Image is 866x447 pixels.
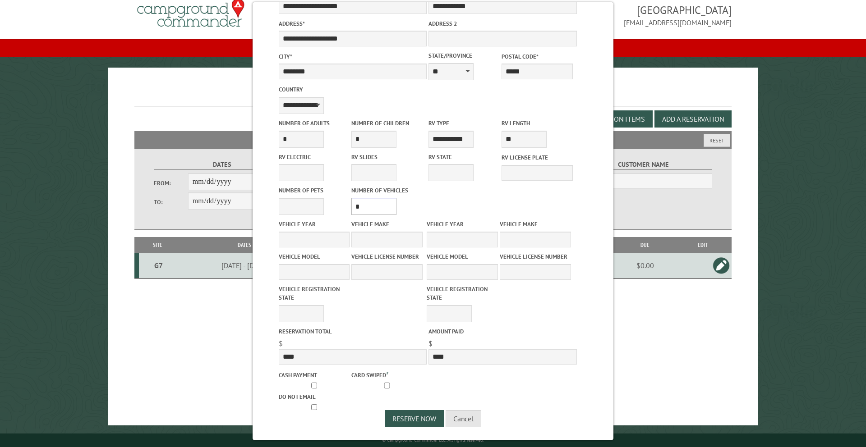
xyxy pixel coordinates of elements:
button: Reset [704,134,730,147]
label: Vehicle Year [279,220,350,228]
button: Add a Reservation [654,110,732,128]
label: Dates [154,160,291,170]
label: RV State [428,153,500,161]
label: RV Electric [279,153,350,161]
label: RV Length [502,119,573,128]
label: Customer Name [575,160,713,170]
label: RV License Plate [502,153,573,162]
th: Edit [673,237,732,253]
td: $0.00 [617,253,673,278]
label: Postal Code [502,52,573,61]
label: Number of Adults [279,119,350,128]
label: Vehicle License Number [351,252,423,261]
th: Due [617,237,673,253]
h1: Reservations [134,82,732,107]
div: G7 [143,261,175,270]
label: Do not email [279,392,350,401]
th: Dates [177,237,313,253]
small: © Campground Commander LLC. All rights reserved. [382,437,484,443]
label: Vehicle Year [427,220,498,228]
span: $ [428,339,433,348]
div: [DATE] - [DATE] [178,261,311,270]
label: Vehicle Model [427,252,498,261]
h2: Filters [134,131,732,148]
label: RV Slides [351,153,423,161]
label: From: [154,179,188,187]
th: Site [139,237,177,253]
label: To: [154,198,188,206]
label: City [279,52,427,61]
label: Vehicle License Number [500,252,571,261]
label: Amount paid [428,327,577,336]
label: Country [279,85,427,94]
label: Vehicle Registration state [279,285,350,302]
label: Vehicle Make [500,220,571,228]
label: Address [279,19,427,28]
label: Number of Vehicles [351,186,423,195]
label: Vehicle Make [351,220,423,228]
label: State/Province [428,51,500,60]
label: Vehicle Registration state [427,285,498,302]
label: Cash payment [279,371,350,379]
label: Vehicle Model [279,252,350,261]
label: Address 2 [428,19,577,28]
a: ? [386,370,388,376]
label: RV Type [428,119,500,128]
label: Card swiped [351,369,423,379]
label: Number of Pets [279,186,350,195]
button: Cancel [446,410,481,427]
button: Edit Add-on Items [575,110,653,128]
label: Reservation Total [279,327,427,336]
button: Reserve Now [385,410,444,427]
span: $ [279,339,283,348]
label: Number of Children [351,119,423,128]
